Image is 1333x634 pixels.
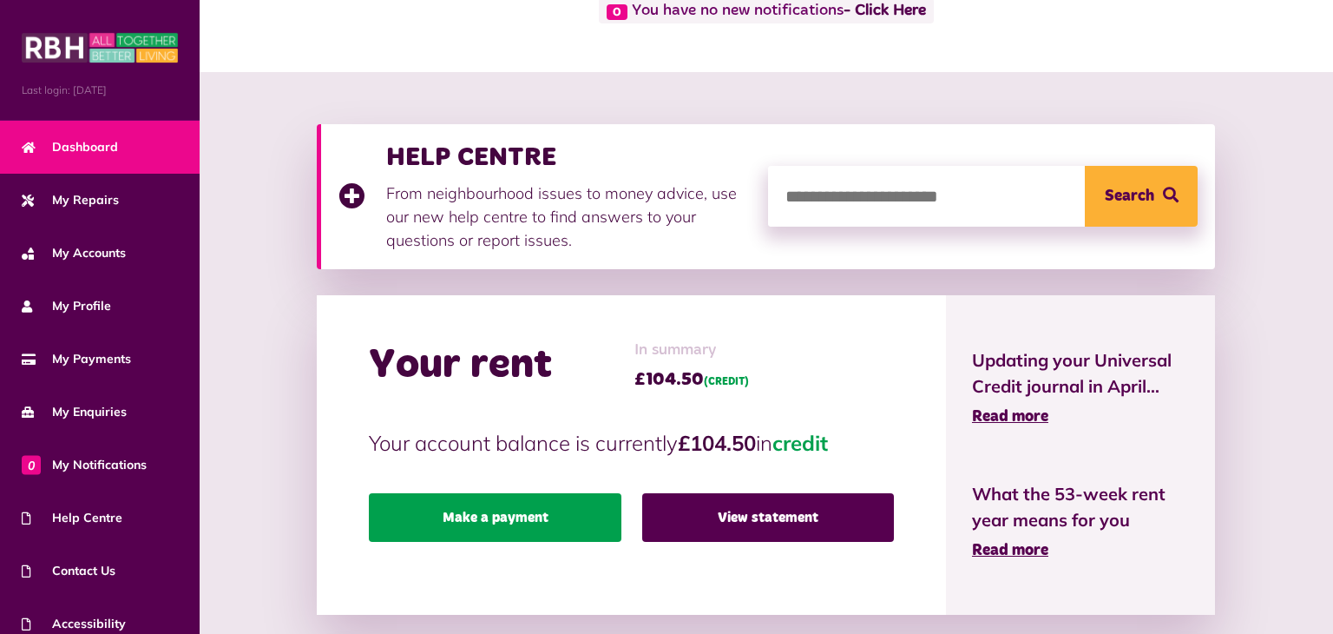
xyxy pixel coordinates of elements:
[607,4,627,20] span: 0
[704,377,749,387] span: (CREDIT)
[642,493,894,542] a: View statement
[22,138,118,156] span: Dashboard
[678,430,756,456] strong: £104.50
[634,339,749,362] span: In summary
[22,455,41,474] span: 0
[22,456,147,474] span: My Notifications
[772,430,828,456] span: credit
[22,562,115,580] span: Contact Us
[972,347,1189,429] a: Updating your Universal Credit journal in April... Read more
[22,615,126,633] span: Accessibility
[844,3,926,19] a: - Click Here
[369,340,552,391] h2: Your rent
[386,142,751,173] h3: HELP CENTRE
[22,403,127,421] span: My Enquiries
[22,30,178,65] img: MyRBH
[22,509,122,527] span: Help Centre
[369,493,621,542] a: Make a payment
[22,350,131,368] span: My Payments
[22,244,126,262] span: My Accounts
[22,83,178,98] span: Last login: [DATE]
[972,481,1189,533] span: What the 53-week rent year means for you
[386,182,751,252] p: From neighbourhood issues to money advice, use our new help centre to find answers to your questi...
[972,409,1048,425] span: Read more
[634,367,749,393] span: £104.50
[972,347,1189,400] span: Updating your Universal Credit journal in April...
[369,427,893,459] p: Your account balance is currently in
[1085,166,1198,227] button: Search
[972,543,1048,558] span: Read more
[1105,166,1154,227] span: Search
[22,297,111,315] span: My Profile
[22,191,119,209] span: My Repairs
[972,481,1189,563] a: What the 53-week rent year means for you Read more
